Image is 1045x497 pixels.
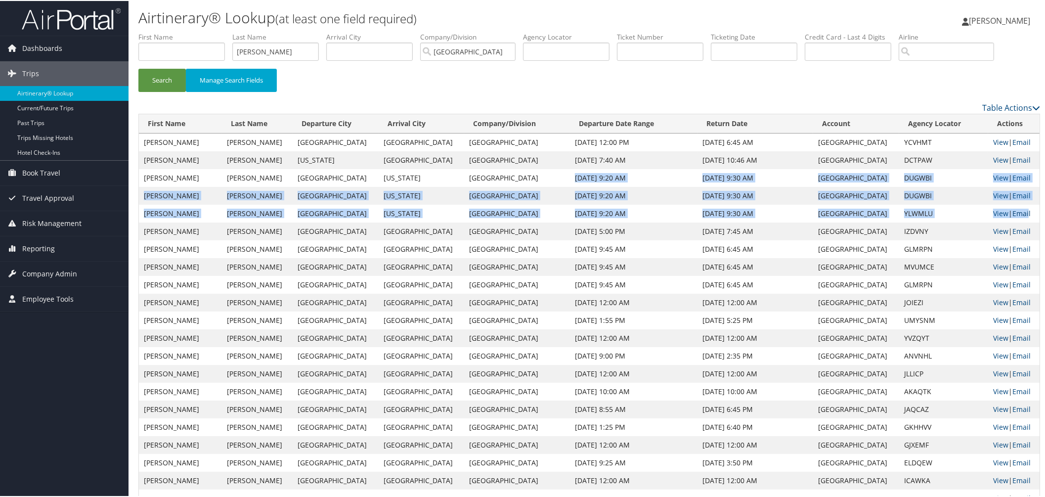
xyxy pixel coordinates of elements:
td: [DATE] 9:25 AM [570,453,697,471]
td: [GEOGRAPHIC_DATA] [293,133,379,150]
td: [GEOGRAPHIC_DATA] [293,311,379,328]
td: [GEOGRAPHIC_DATA] [379,257,465,275]
td: [PERSON_NAME] [139,275,222,293]
td: [DATE] 12:00 AM [570,293,697,311]
td: [PERSON_NAME] [139,204,222,222]
span: Book Travel [22,160,60,184]
td: [GEOGRAPHIC_DATA] [813,400,899,417]
button: Search [138,68,186,91]
td: [GEOGRAPHIC_DATA] [293,435,379,453]
td: [GEOGRAPHIC_DATA] [464,204,570,222]
td: [DATE] 5:00 PM [570,222,697,239]
td: [DATE] 9:45 AM [570,275,697,293]
td: [GEOGRAPHIC_DATA] [464,346,570,364]
td: [DATE] 10:46 AM [697,150,813,168]
td: [DATE] 12:00 AM [570,435,697,453]
td: [DATE] 6:45 AM [697,239,813,257]
td: ELDQEW [899,453,988,471]
td: [PERSON_NAME] [139,239,222,257]
a: View [993,439,1008,449]
td: [GEOGRAPHIC_DATA] [464,364,570,382]
a: Email [1012,439,1031,449]
td: | [988,417,1040,435]
td: [DATE] 9:20 AM [570,204,697,222]
td: [PERSON_NAME] [139,186,222,204]
td: [GEOGRAPHIC_DATA] [813,453,899,471]
td: [GEOGRAPHIC_DATA] [379,382,465,400]
span: Travel Approval [22,185,74,210]
td: [GEOGRAPHIC_DATA] [293,400,379,417]
th: Company/Division [464,113,570,133]
span: Risk Management [22,210,82,235]
td: [GEOGRAPHIC_DATA] [293,275,379,293]
small: (at least one field required) [275,9,417,26]
td: [GEOGRAPHIC_DATA] [464,257,570,275]
td: [PERSON_NAME] [139,150,222,168]
a: Email [1012,386,1031,395]
a: View [993,226,1008,235]
td: GJXEMF [899,435,988,453]
td: [GEOGRAPHIC_DATA] [813,382,899,400]
td: [DATE] 9:00 PM [570,346,697,364]
td: [PERSON_NAME] [139,222,222,239]
td: [GEOGRAPHIC_DATA] [379,311,465,328]
td: [PERSON_NAME] [222,400,293,417]
th: Departure Date Range: activate to sort column ascending [570,113,697,133]
td: [PERSON_NAME] [222,382,293,400]
td: [PERSON_NAME] [222,186,293,204]
td: [GEOGRAPHIC_DATA] [464,186,570,204]
a: View [993,190,1008,199]
td: | [988,150,1040,168]
td: [GEOGRAPHIC_DATA] [293,186,379,204]
td: [GEOGRAPHIC_DATA] [464,222,570,239]
td: [US_STATE] [379,204,465,222]
td: [GEOGRAPHIC_DATA] [379,417,465,435]
td: YLWMLU [899,204,988,222]
td: IZDVNY [899,222,988,239]
td: [PERSON_NAME] [139,133,222,150]
a: View [993,154,1008,164]
td: [GEOGRAPHIC_DATA] [293,328,379,346]
a: Email [1012,190,1031,199]
td: [DATE] 9:45 AM [570,257,697,275]
td: [PERSON_NAME] [139,168,222,186]
td: [DATE] 12:00 PM [570,133,697,150]
td: [DATE] 6:40 PM [697,417,813,435]
label: Airline [899,31,1001,41]
td: [GEOGRAPHIC_DATA] [293,257,379,275]
td: [GEOGRAPHIC_DATA] [813,133,899,150]
td: [GEOGRAPHIC_DATA] [293,168,379,186]
th: Last Name: activate to sort column ascending [222,113,293,133]
td: [PERSON_NAME] [222,311,293,328]
td: [PERSON_NAME] [139,364,222,382]
td: [GEOGRAPHIC_DATA] [379,453,465,471]
td: [PERSON_NAME] [222,471,293,489]
a: Email [1012,172,1031,181]
td: [DATE] 12:00 AM [697,471,813,489]
th: Arrival City: activate to sort column ascending [379,113,465,133]
td: [US_STATE] [379,186,465,204]
td: [GEOGRAPHIC_DATA] [813,364,899,382]
td: [PERSON_NAME] [139,417,222,435]
td: [DATE] 9:20 AM [570,168,697,186]
td: YCVHMT [899,133,988,150]
td: [GEOGRAPHIC_DATA] [464,293,570,311]
a: Email [1012,208,1031,217]
td: [PERSON_NAME] [222,364,293,382]
th: First Name: activate to sort column ascending [139,113,222,133]
td: [GEOGRAPHIC_DATA] [293,471,379,489]
td: [DATE] 12:00 AM [697,364,813,382]
td: [GEOGRAPHIC_DATA] [813,150,899,168]
a: [PERSON_NAME] [962,5,1040,35]
td: [DATE] 3:50 PM [697,453,813,471]
td: [DATE] 12:00 AM [570,328,697,346]
td: [PERSON_NAME] [139,328,222,346]
td: [GEOGRAPHIC_DATA] [379,346,465,364]
td: | [988,382,1040,400]
span: Employee Tools [22,286,74,311]
td: JAQCAZ [899,400,988,417]
td: [GEOGRAPHIC_DATA] [293,453,379,471]
td: AKAQTK [899,382,988,400]
td: [PERSON_NAME] [139,435,222,453]
td: [GEOGRAPHIC_DATA] [813,328,899,346]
